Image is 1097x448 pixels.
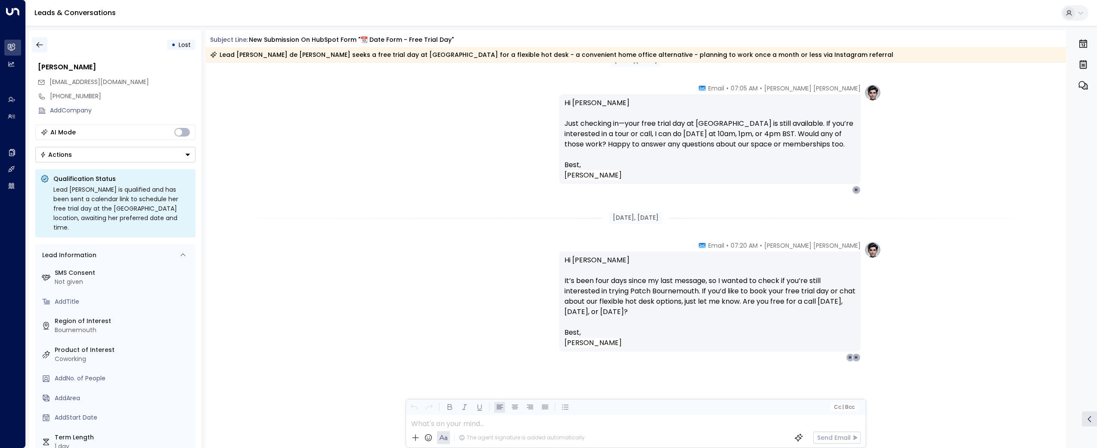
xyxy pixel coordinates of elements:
img: profile-logo.png [864,241,881,258]
span: Best, [564,160,581,170]
span: Best, [564,327,581,338]
div: AI Mode [50,128,76,137]
div: AddNo. of People [55,374,192,383]
div: Bournemouth [55,326,192,335]
div: Coworking [55,355,192,364]
span: Email [708,84,724,93]
img: profile-logo.png [864,84,881,101]
div: New submission on HubSpot Form "📆 Date Form - Free Trial Day" [249,35,454,44]
div: AddTitle [55,297,192,306]
span: 07:05 AM [731,84,758,93]
span: [EMAIL_ADDRESS][DOMAIN_NAME] [50,78,149,86]
div: AddStart Date [55,413,192,422]
div: AddArea [55,394,192,403]
label: Term Length [55,433,192,442]
span: • [726,241,728,250]
div: H [852,186,861,194]
div: H [852,353,861,362]
span: [PERSON_NAME] [PERSON_NAME] [764,241,861,250]
button: Undo [409,402,419,413]
span: Lost [179,40,191,49]
div: Lead [PERSON_NAME] de [PERSON_NAME] seeks a free trial day at [GEOGRAPHIC_DATA] for a flexible ho... [210,50,893,59]
span: [PERSON_NAME] [PERSON_NAME] [764,84,861,93]
a: Leads & Conversations [34,8,116,18]
span: Subject Line: [210,35,248,44]
span: Email [708,241,724,250]
span: • [760,84,762,93]
span: Cc Bcc [834,404,854,410]
div: [DATE], [DATE] [609,212,662,224]
div: • [171,37,176,53]
span: • [760,241,762,250]
span: 07:20 AM [731,241,758,250]
label: Region of Interest [55,317,192,326]
p: Qualification Status [53,174,190,183]
div: [PHONE_NUMBER] [50,92,195,101]
div: The agent signature is added automatically [459,434,585,442]
p: Hi [PERSON_NAME] It’s been four days since my last message, so I wanted to check if you’re still ... [564,255,855,327]
button: Actions [35,147,195,162]
div: Actions [40,151,72,159]
div: H [846,353,855,362]
span: [PERSON_NAME] [564,338,622,348]
span: • [726,84,728,93]
p: Hi [PERSON_NAME] Just checking in—your free trial day at [GEOGRAPHIC_DATA] is still available. If... [564,98,855,160]
div: Not given [55,277,192,286]
span: | [842,404,844,410]
div: Lead [PERSON_NAME] is qualified and has been sent a calendar link to schedule her free trial day ... [53,185,190,232]
span: blancastilton@gmail.com [50,78,149,87]
div: Button group with a nested menu [35,147,195,162]
button: Redo [424,402,434,413]
span: [PERSON_NAME] [564,170,622,180]
label: SMS Consent [55,268,192,277]
div: AddCompany [50,106,195,115]
button: Cc|Bcc [830,403,858,411]
div: [PERSON_NAME] [38,62,195,72]
div: Lead Information [39,251,96,260]
label: Product of Interest [55,345,192,355]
